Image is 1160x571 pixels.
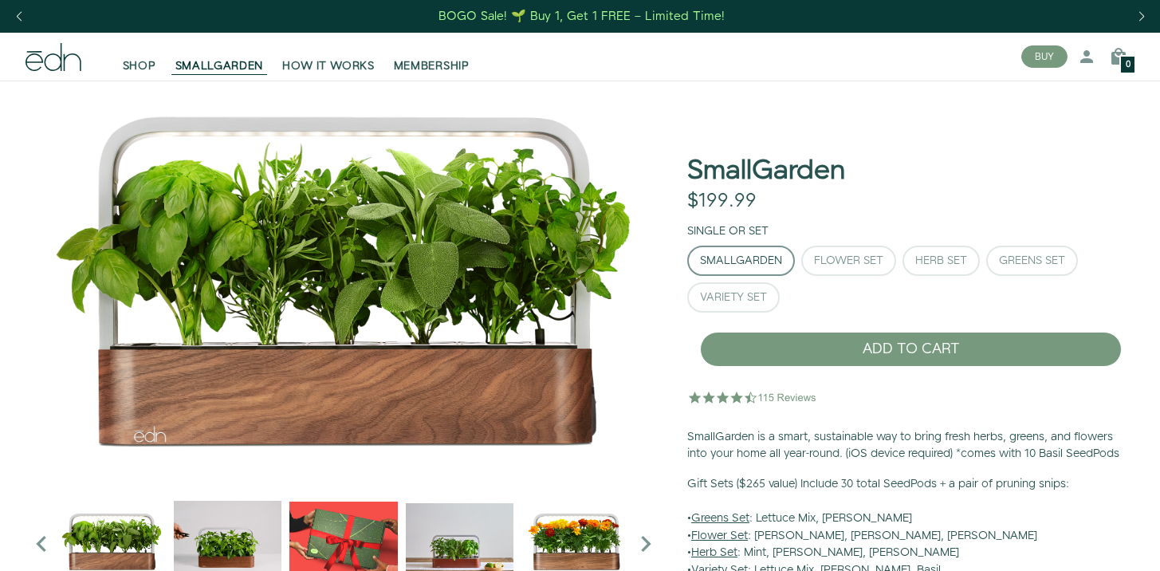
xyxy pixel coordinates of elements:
[123,58,156,74] span: SHOP
[113,39,166,74] a: SHOP
[175,58,264,74] span: SMALLGARDEN
[630,528,662,560] i: Next slide
[700,255,782,266] div: SmallGarden
[438,8,725,25] div: BOGO Sale! 🌱 Buy 1, Get 1 FREE – Limited Time!
[687,381,819,413] img: 4.5 star rating
[700,292,767,303] div: Variety Set
[384,39,479,74] a: MEMBERSHIP
[687,190,757,213] div: $199.99
[26,81,662,479] div: 1 / 6
[814,255,883,266] div: Flower Set
[26,528,57,560] i: Previous slide
[166,39,273,74] a: SMALLGARDEN
[687,246,795,276] button: SmallGarden
[691,528,748,544] u: Flower Set
[282,58,374,74] span: HOW IT WORKS
[687,476,1069,492] b: Gift Sets ($265 value) Include 30 total SeedPods + a pair of pruning snips:
[999,255,1065,266] div: Greens Set
[1021,45,1068,68] button: BUY
[700,332,1122,367] button: ADD TO CART
[1126,61,1131,69] span: 0
[691,510,749,526] u: Greens Set
[902,246,980,276] button: Herb Set
[26,81,662,479] img: Official-EDN-SMALLGARDEN-HERB-HERO-SLV-2000px_4096x.png
[394,58,470,74] span: MEMBERSHIP
[691,545,737,561] u: Herb Set
[687,429,1134,463] p: SmallGarden is a smart, sustainable way to bring fresh herbs, greens, and flowers into your home ...
[986,246,1078,276] button: Greens Set
[687,282,780,313] button: Variety Set
[687,156,845,186] h1: SmallGarden
[915,255,967,266] div: Herb Set
[437,4,726,29] a: BOGO Sale! 🌱 Buy 1, Get 1 FREE – Limited Time!
[801,246,896,276] button: Flower Set
[687,223,769,239] label: Single or Set
[273,39,383,74] a: HOW IT WORKS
